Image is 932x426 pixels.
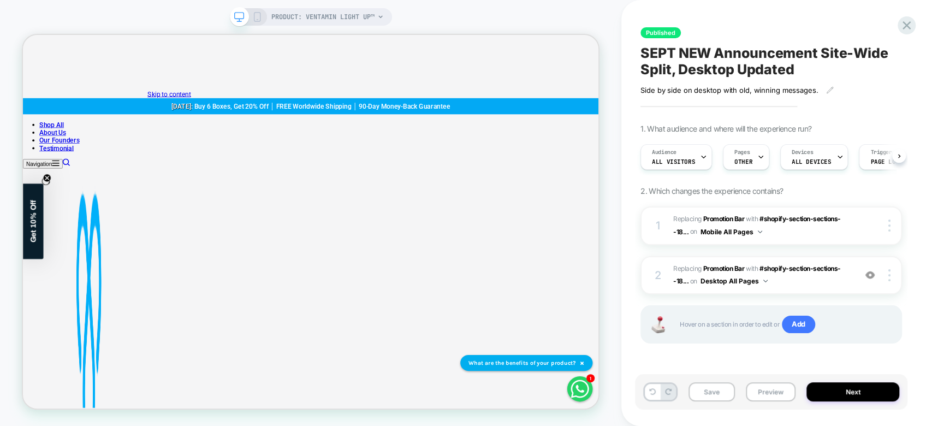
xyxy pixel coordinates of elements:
[746,382,796,401] button: Preview
[8,220,19,277] span: Get 10% Off
[652,158,695,165] span: All Visitors
[22,135,75,146] a: Our Founders
[640,124,811,133] span: 1. What audience and where will the experience run?
[703,264,744,273] b: Promotion Bar
[703,215,744,223] b: Promotion Bar
[224,90,569,100] span: : Buy 6 Boxes, Get 20% Off │ FREE Worldwide Shipping │ 90-Day Money-Back Guarantee
[865,270,875,280] img: crossed eye
[701,225,762,239] button: Mobile All Pages
[22,115,55,125] a: Shop All
[25,190,36,200] button: Close teaser
[22,146,68,156] a: Testimonial
[792,149,813,156] span: Devices
[870,158,903,165] span: Page Load
[746,264,758,273] span: WITH
[640,27,681,38] span: Published
[690,275,697,287] span: on
[888,220,891,232] img: close
[888,269,891,281] img: close
[22,125,57,135] a: About Us
[652,149,676,156] span: Audience
[166,74,224,84] a: Skip to content
[688,382,735,401] button: Save
[647,316,669,333] img: Joystick
[673,264,744,273] span: Replacing
[806,382,899,401] button: Next
[758,230,762,233] img: down arrow
[640,186,783,196] span: 2. Which changes the experience contains?
[734,158,752,165] span: OTHER
[701,274,768,288] button: Desktop All Pages
[673,215,744,223] span: Replacing
[652,265,663,285] div: 2
[640,45,902,78] span: SEPT NEW Announcement Site-Wide Split, Desktop Updated
[870,149,892,156] span: Trigger
[734,149,750,156] span: Pages
[198,90,224,100] span: [DATE]
[746,215,758,223] span: WITH
[271,8,375,26] span: PRODUCT: Ventamin Light Up™
[4,168,39,176] span: Navigation
[680,316,890,333] span: Hover on a section in order to edit or
[782,316,815,333] span: Add
[763,280,768,282] img: down arrow
[690,226,697,238] span: on
[640,86,818,94] span: Side by side on desktop with old, winning messages.
[652,216,663,235] div: 1
[673,264,841,285] span: #shopify-section-sections--18...
[53,167,63,177] a: Search
[792,158,831,165] span: ALL DEVICES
